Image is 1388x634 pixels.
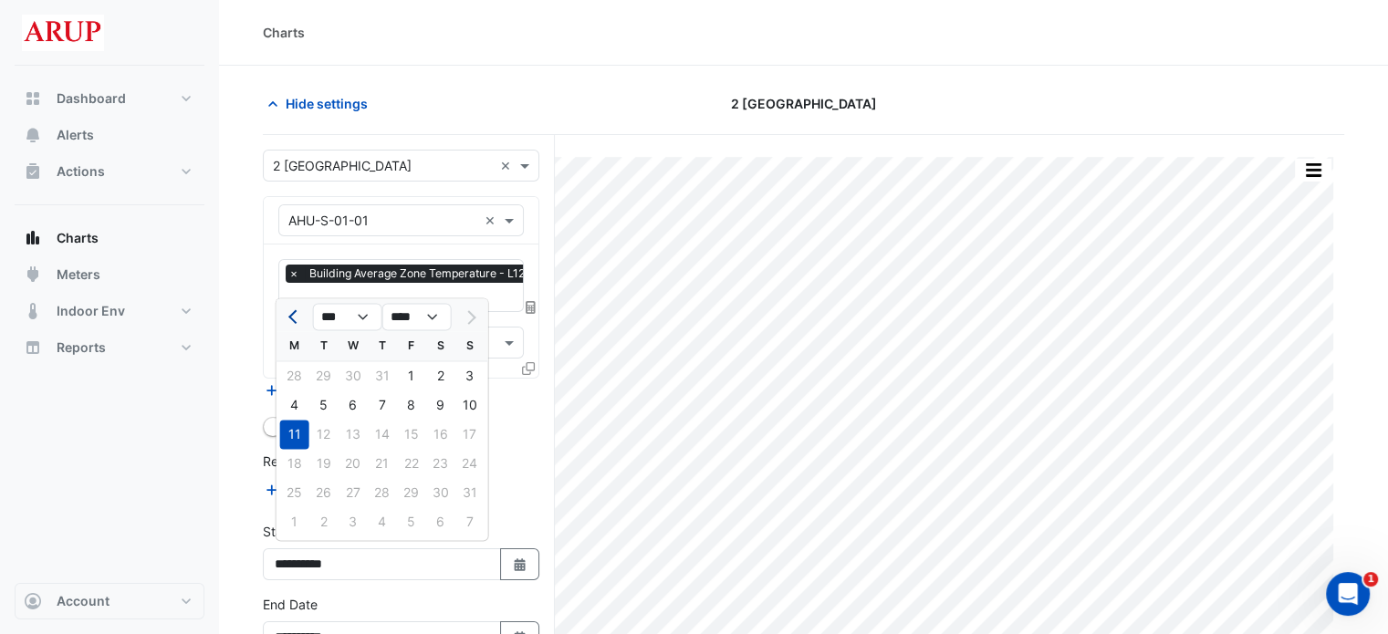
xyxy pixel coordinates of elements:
[24,302,42,320] app-icon: Indoor Env
[284,302,306,331] button: Previous month
[280,390,309,420] div: 4
[24,229,42,247] app-icon: Charts
[24,89,42,108] app-icon: Dashboard
[731,94,877,113] span: 2 [GEOGRAPHIC_DATA]
[24,265,42,284] app-icon: Meters
[522,360,535,376] span: Clone Favourites and Tasks from this Equipment to other Equipment
[368,361,397,390] div: Thursday, July 31, 2025
[455,390,485,420] div: 10
[339,331,368,360] div: W
[280,390,309,420] div: Monday, August 4, 2025
[309,361,339,390] div: Tuesday, July 29, 2025
[263,522,324,541] label: Start Date
[15,293,204,329] button: Indoor Env
[57,338,106,357] span: Reports
[523,299,539,315] span: Choose Function
[286,265,302,283] span: ×
[313,304,382,331] select: Select month
[397,390,426,420] div: 8
[263,595,318,614] label: End Date
[512,556,528,572] fa-icon: Select Date
[397,361,426,390] div: 1
[57,126,94,144] span: Alerts
[339,390,368,420] div: 6
[1363,572,1378,587] span: 1
[309,361,339,390] div: 29
[500,156,516,175] span: Clear
[57,592,110,610] span: Account
[426,361,455,390] div: 2
[1326,572,1370,616] iframe: Intercom live chat
[426,390,455,420] div: 9
[15,153,204,190] button: Actions
[309,331,339,360] div: T
[426,361,455,390] div: Saturday, August 2, 2025
[339,390,368,420] div: Wednesday, August 6, 2025
[263,479,399,500] button: Add Reference Line
[1295,159,1331,182] button: More Options
[368,390,397,420] div: Thursday, August 7, 2025
[397,390,426,420] div: Friday, August 8, 2025
[305,265,548,283] span: Building Average Zone Temperature - L12, All
[426,331,455,360] div: S
[15,220,204,256] button: Charts
[57,89,126,108] span: Dashboard
[339,361,368,390] div: 30
[57,229,99,247] span: Charts
[15,256,204,293] button: Meters
[280,420,309,449] div: Monday, August 11, 2025
[57,265,100,284] span: Meters
[455,331,485,360] div: S
[280,420,309,449] div: 11
[368,390,397,420] div: 7
[15,117,204,153] button: Alerts
[263,452,359,471] label: Reference Lines
[455,361,485,390] div: 3
[368,331,397,360] div: T
[286,94,368,113] span: Hide settings
[280,331,309,360] div: M
[455,361,485,390] div: Sunday, August 3, 2025
[24,338,42,357] app-icon: Reports
[397,331,426,360] div: F
[24,126,42,144] app-icon: Alerts
[382,304,452,331] select: Select year
[426,390,455,420] div: Saturday, August 9, 2025
[368,361,397,390] div: 31
[339,361,368,390] div: Wednesday, July 30, 2025
[309,390,339,420] div: 5
[15,80,204,117] button: Dashboard
[57,302,125,320] span: Indoor Env
[455,390,485,420] div: Sunday, August 10, 2025
[15,583,204,619] button: Account
[263,88,380,120] button: Hide settings
[57,162,105,181] span: Actions
[15,329,204,366] button: Reports
[485,211,500,230] span: Clear
[263,23,305,42] div: Charts
[280,361,309,390] div: Monday, July 28, 2025
[263,379,373,400] button: Add Equipment
[309,390,339,420] div: Tuesday, August 5, 2025
[280,361,309,390] div: 28
[22,15,104,51] img: Company Logo
[24,162,42,181] app-icon: Actions
[397,361,426,390] div: Friday, August 1, 2025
